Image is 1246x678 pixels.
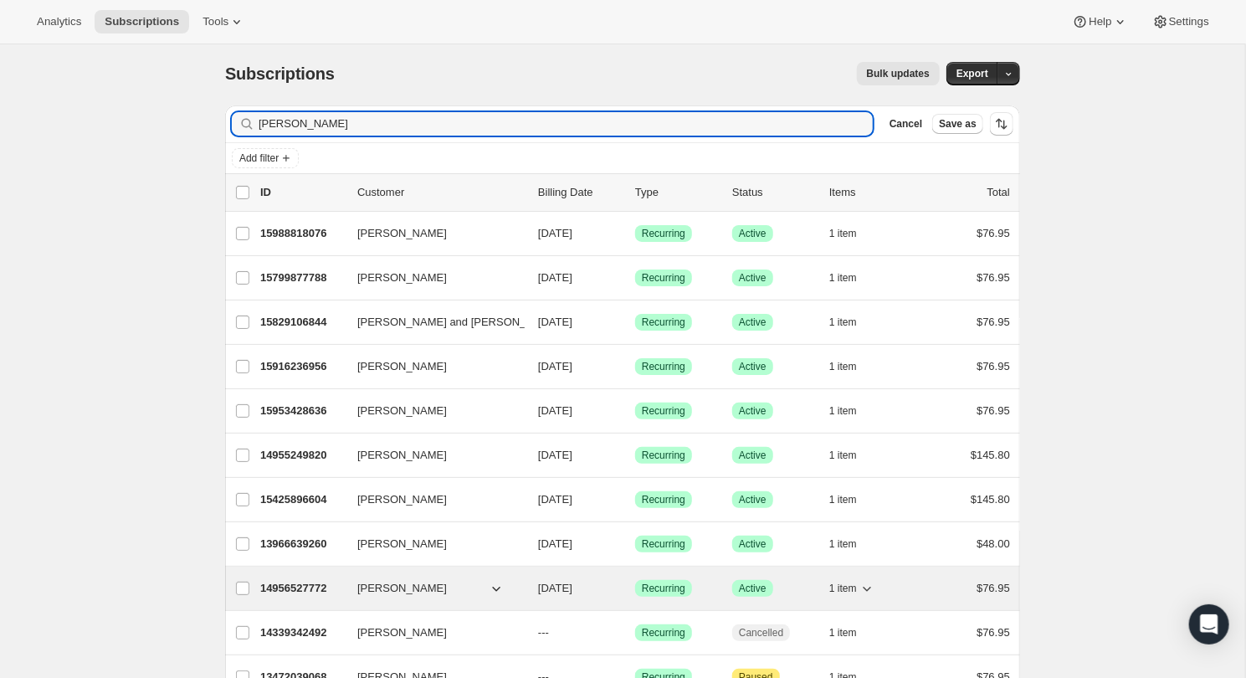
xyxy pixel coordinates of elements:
span: [DATE] [538,493,572,506]
button: [PERSON_NAME] [347,619,515,646]
button: [PERSON_NAME] [347,531,515,557]
span: Active [739,449,767,462]
button: 1 item [829,355,875,378]
span: [DATE] [538,227,572,239]
button: 1 item [829,266,875,290]
div: 13966639260[PERSON_NAME][DATE]SuccessRecurringSuccessActive1 item$48.00 [260,532,1010,556]
button: 1 item [829,621,875,645]
span: [DATE] [538,360,572,372]
span: Recurring [642,537,685,551]
span: [PERSON_NAME] [357,491,447,508]
span: $76.95 [977,271,1010,284]
span: Settings [1169,15,1209,28]
span: Export [956,67,988,80]
span: Recurring [642,360,685,373]
p: 15953428636 [260,403,344,419]
span: [PERSON_NAME] [357,624,447,641]
p: Total [987,184,1010,201]
span: $76.95 [977,360,1010,372]
span: 1 item [829,316,857,329]
button: [PERSON_NAME] [347,220,515,247]
button: Help [1062,10,1138,33]
button: [PERSON_NAME] [347,353,515,380]
span: 1 item [829,493,857,506]
span: [DATE] [538,449,572,461]
span: Active [739,227,767,240]
button: 1 item [829,444,875,467]
span: Recurring [642,449,685,462]
span: Subscriptions [105,15,179,28]
span: Help [1089,15,1111,28]
button: 1 item [829,532,875,556]
span: Add filter [239,152,279,165]
span: 1 item [829,360,857,373]
span: [PERSON_NAME] [357,403,447,419]
button: [PERSON_NAME] [347,575,515,602]
span: Active [739,360,767,373]
p: 13966639260 [260,536,344,552]
span: Tools [203,15,228,28]
span: Active [739,493,767,506]
div: 14955249820[PERSON_NAME][DATE]SuccessRecurringSuccessActive1 item$145.80 [260,444,1010,467]
button: [PERSON_NAME] [347,486,515,513]
span: 1 item [829,449,857,462]
div: IDCustomerBilling DateTypeStatusItemsTotal [260,184,1010,201]
button: [PERSON_NAME] [347,442,515,469]
span: 1 item [829,227,857,240]
span: [PERSON_NAME] [357,270,447,286]
span: Cancel [890,117,922,131]
button: [PERSON_NAME] and [PERSON_NAME] [347,309,515,336]
button: Subscriptions [95,10,189,33]
span: --- [538,626,549,639]
p: Customer [357,184,525,201]
span: Recurring [642,271,685,285]
span: 1 item [829,537,857,551]
span: Bulk updates [867,67,930,80]
p: 14955249820 [260,447,344,464]
p: 15916236956 [260,358,344,375]
p: Status [732,184,816,201]
button: Analytics [27,10,91,33]
button: [PERSON_NAME] [347,265,515,291]
button: Save as [932,114,983,134]
span: 1 item [829,626,857,639]
span: Active [739,271,767,285]
p: 15829106844 [260,314,344,331]
span: [PERSON_NAME] [357,447,447,464]
span: Recurring [642,404,685,418]
span: Recurring [642,582,685,595]
button: Settings [1142,10,1219,33]
div: 14339342492[PERSON_NAME]---SuccessRecurringCancelled1 item$76.95 [260,621,1010,645]
button: [PERSON_NAME] [347,398,515,424]
div: 14956527772[PERSON_NAME][DATE]SuccessRecurringSuccessActive1 item$76.95 [260,577,1010,600]
div: 15425896604[PERSON_NAME][DATE]SuccessRecurringSuccessActive1 item$145.80 [260,488,1010,511]
button: Sort the results [990,112,1013,136]
p: 15799877788 [260,270,344,286]
span: 1 item [829,582,857,595]
div: 15799877788[PERSON_NAME][DATE]SuccessRecurringSuccessActive1 item$76.95 [260,266,1010,290]
input: Filter subscribers [259,112,873,136]
span: Recurring [642,626,685,639]
span: Active [739,582,767,595]
span: 1 item [829,271,857,285]
span: [DATE] [538,582,572,594]
span: Active [739,404,767,418]
span: $145.80 [971,493,1010,506]
button: Bulk updates [857,62,940,85]
span: $76.95 [977,316,1010,328]
button: Add filter [232,148,299,168]
span: Active [739,316,767,329]
div: 15953428636[PERSON_NAME][DATE]SuccessRecurringSuccessActive1 item$76.95 [260,399,1010,423]
div: 15829106844[PERSON_NAME] and [PERSON_NAME][DATE]SuccessRecurringSuccessActive1 item$76.95 [260,311,1010,334]
p: ID [260,184,344,201]
span: [DATE] [538,537,572,550]
button: 1 item [829,399,875,423]
span: [DATE] [538,316,572,328]
div: Open Intercom Messenger [1189,604,1229,645]
p: 15425896604 [260,491,344,508]
span: $76.95 [977,582,1010,594]
p: 14339342492 [260,624,344,641]
span: [PERSON_NAME] [357,580,447,597]
button: Export [946,62,998,85]
span: [PERSON_NAME] and [PERSON_NAME] [357,314,561,331]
